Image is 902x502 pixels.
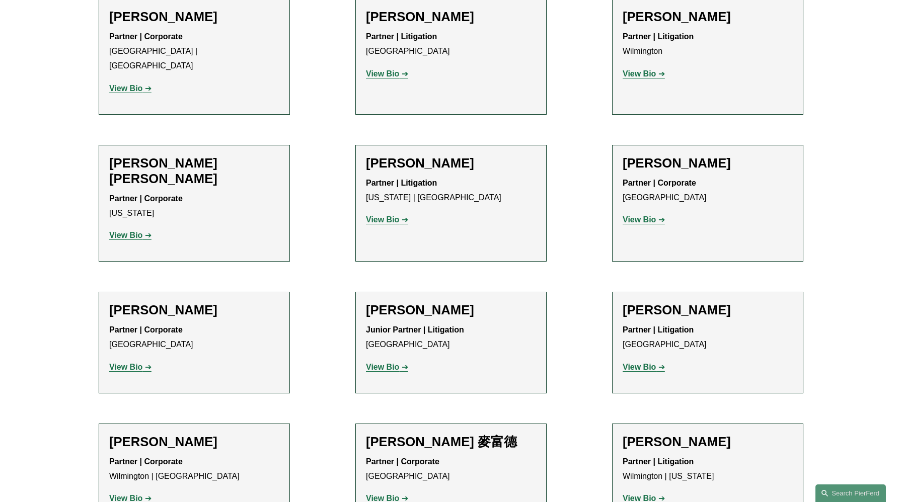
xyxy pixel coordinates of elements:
strong: View Bio [109,231,142,239]
a: Search this site [815,484,886,502]
strong: Partner | Litigation [366,32,437,41]
strong: View Bio [366,69,399,78]
strong: View Bio [366,215,399,224]
strong: View Bio [623,215,656,224]
a: View Bio [366,69,408,78]
a: View Bio [366,363,408,371]
h2: [PERSON_NAME] [623,155,793,171]
h2: [PERSON_NAME] [366,9,536,25]
strong: View Bio [109,84,142,93]
h2: [PERSON_NAME] [623,434,793,450]
strong: Partner | Litigation [366,179,437,187]
strong: Partner | Corporate [109,457,183,466]
strong: Partner | Corporate [109,325,183,334]
p: [US_STATE] [109,192,279,221]
h2: [PERSON_NAME] [623,9,793,25]
h2: [PERSON_NAME] [366,155,536,171]
p: [US_STATE] | [GEOGRAPHIC_DATA] [366,176,536,205]
a: View Bio [109,84,152,93]
p: [GEOGRAPHIC_DATA] [623,323,793,352]
strong: Junior Partner | Litigation [366,325,464,334]
strong: Partner | Litigation [623,457,694,466]
p: Wilmington | [US_STATE] [623,455,793,484]
h2: [PERSON_NAME] [366,302,536,318]
h2: [PERSON_NAME] [109,9,279,25]
strong: Partner | Litigation [623,32,694,41]
p: [GEOGRAPHIC_DATA] [366,323,536,352]
strong: Partner | Corporate [109,194,183,203]
strong: View Bio [366,363,399,371]
strong: Partner | Corporate [366,457,439,466]
a: View Bio [366,215,408,224]
p: [GEOGRAPHIC_DATA] [109,323,279,352]
a: View Bio [109,231,152,239]
h2: [PERSON_NAME] 麥富德 [366,434,536,450]
h2: [PERSON_NAME] [109,434,279,450]
strong: View Bio [623,69,656,78]
strong: Partner | Corporate [109,32,183,41]
a: View Bio [623,363,665,371]
h2: [PERSON_NAME] [623,302,793,318]
p: [GEOGRAPHIC_DATA] [366,455,536,484]
strong: View Bio [623,363,656,371]
strong: Partner | Litigation [623,325,694,334]
p: [GEOGRAPHIC_DATA] [366,30,536,59]
h2: [PERSON_NAME] [109,302,279,318]
strong: View Bio [109,363,142,371]
strong: Partner | Corporate [623,179,696,187]
a: View Bio [623,215,665,224]
p: Wilmington [623,30,793,59]
a: View Bio [623,69,665,78]
a: View Bio [109,363,152,371]
p: [GEOGRAPHIC_DATA] [623,176,793,205]
h2: [PERSON_NAME] [PERSON_NAME] [109,155,279,187]
p: [GEOGRAPHIC_DATA] | [GEOGRAPHIC_DATA] [109,30,279,73]
p: Wilmington | [GEOGRAPHIC_DATA] [109,455,279,484]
